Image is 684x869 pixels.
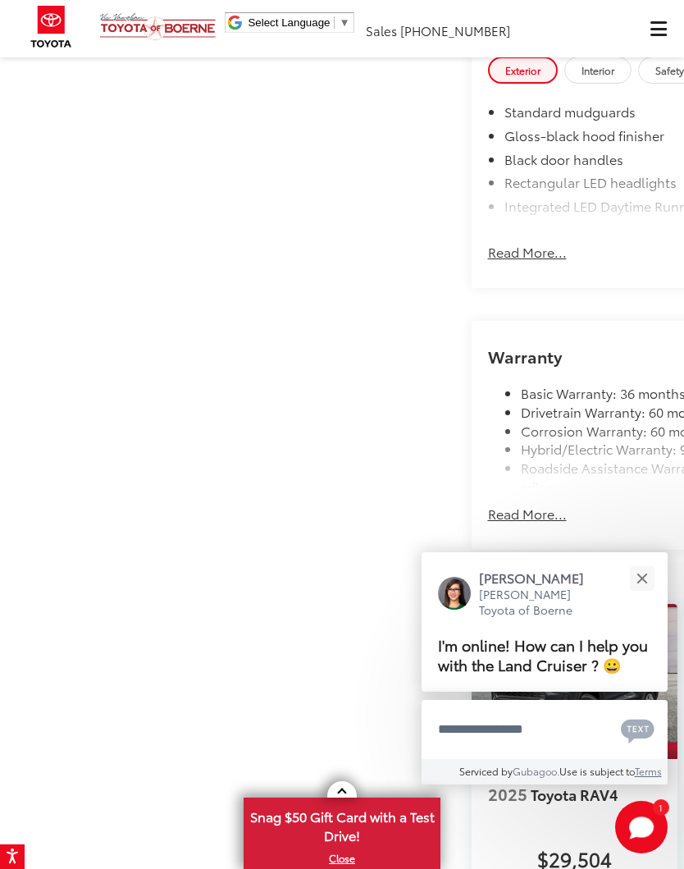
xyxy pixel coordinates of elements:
[248,16,349,29] a: Select Language​
[488,226,567,262] button: Read More...
[581,63,614,77] span: Interior
[531,784,622,805] span: Toyota RAV4
[334,16,335,29] span: ​
[366,21,397,39] span: Sales
[248,16,330,29] span: Select Language
[559,764,635,778] span: Use is subject to
[459,764,513,778] span: Serviced by
[488,782,527,805] span: 2025
[621,717,654,743] svg: Text
[616,711,659,748] button: Chat with SMS
[438,633,648,675] span: I'm online! How can I help you with the Land Cruiser ? 😀
[488,505,567,524] button: Read More...
[513,764,559,778] a: Gubagoo.
[479,587,600,619] p: [PERSON_NAME] Toyota of Boerne
[479,569,600,587] p: [PERSON_NAME]
[624,560,659,596] button: Close
[488,765,661,824] a: 2025 Toyota RAV4
[615,801,668,853] svg: Start Chat
[339,16,349,29] span: ▼
[245,799,439,849] span: Snag $50 Gift Card with a Test Drive!
[99,12,217,41] img: Vic Vaughan Toyota of Boerne
[635,764,662,778] a: Terms
[422,552,668,784] div: Close[PERSON_NAME][PERSON_NAME] Toyota of BoerneI'm online! How can I help you with the Land Crui...
[615,801,668,853] button: Toggle Chat Window
[422,700,668,759] textarea: Type your message
[400,21,510,39] span: [PHONE_NUMBER]
[659,803,663,811] span: 1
